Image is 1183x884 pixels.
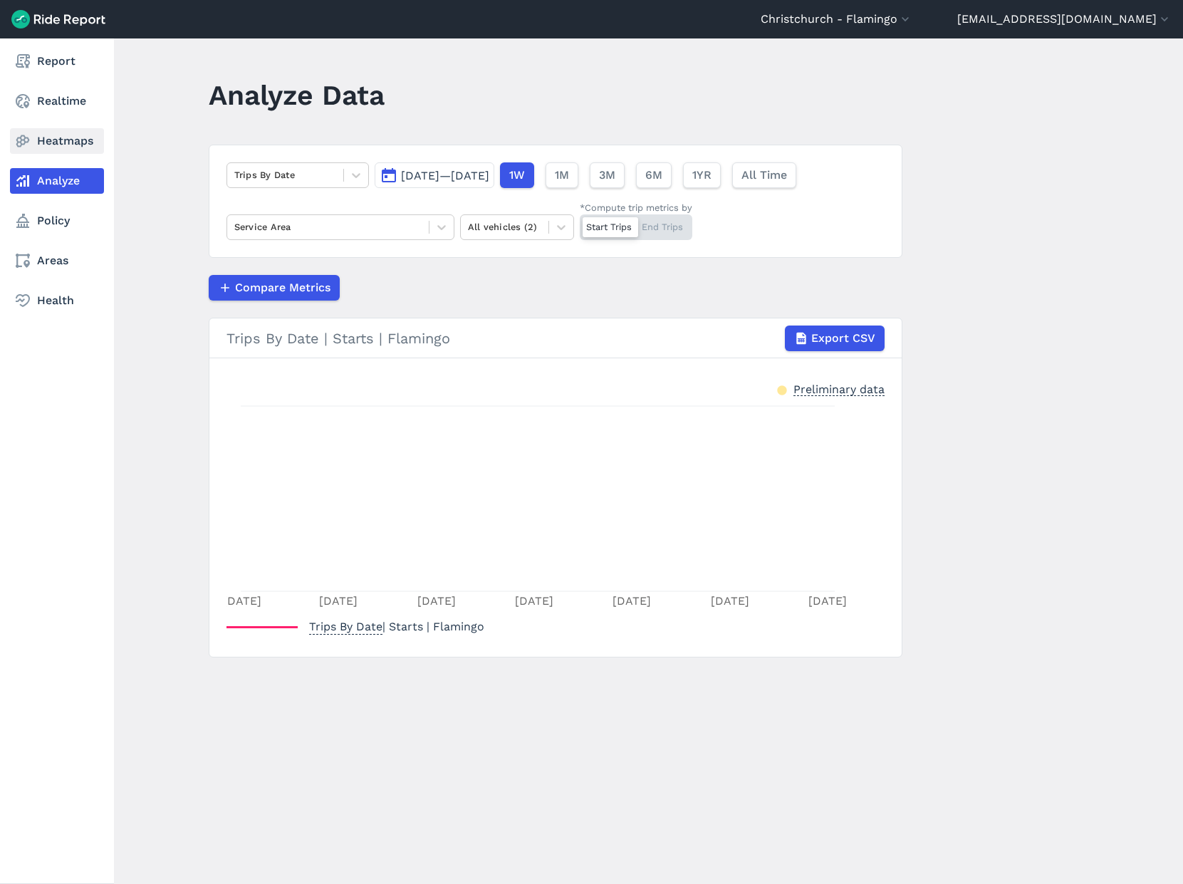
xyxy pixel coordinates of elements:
div: Trips By Date | Starts | Flamingo [226,326,885,351]
span: All Time [741,167,787,184]
a: Areas [10,248,104,274]
button: Compare Metrics [209,275,340,301]
h1: Analyze Data [209,76,385,115]
a: Analyze [10,168,104,194]
span: 1YR [692,167,712,184]
span: 3M [599,167,615,184]
span: | Starts | Flamingo [309,620,484,633]
button: [DATE]—[DATE] [375,162,494,188]
a: Realtime [10,88,104,114]
button: 1W [500,162,534,188]
div: Preliminary data [793,381,885,396]
tspan: [DATE] [417,594,455,608]
span: 1M [555,167,569,184]
a: Heatmaps [10,128,104,154]
a: Policy [10,208,104,234]
button: All Time [732,162,796,188]
button: 6M [636,162,672,188]
span: Trips By Date [309,615,382,635]
a: Health [10,288,104,313]
button: 3M [590,162,625,188]
div: *Compute trip metrics by [580,201,692,214]
a: Report [10,48,104,74]
tspan: [DATE] [710,594,749,608]
tspan: [DATE] [515,594,553,608]
button: Export CSV [785,326,885,351]
button: [EMAIL_ADDRESS][DOMAIN_NAME] [957,11,1172,28]
span: Export CSV [811,330,875,347]
tspan: [DATE] [613,594,651,608]
span: 1W [509,167,525,184]
img: Ride Report [11,10,105,28]
button: Christchurch - Flamingo [761,11,912,28]
span: Compare Metrics [235,279,330,296]
span: [DATE]—[DATE] [401,169,489,182]
tspan: [DATE] [808,594,847,608]
button: 1YR [683,162,721,188]
button: 1M [546,162,578,188]
tspan: [DATE] [222,594,261,608]
tspan: [DATE] [319,594,358,608]
span: 6M [645,167,662,184]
